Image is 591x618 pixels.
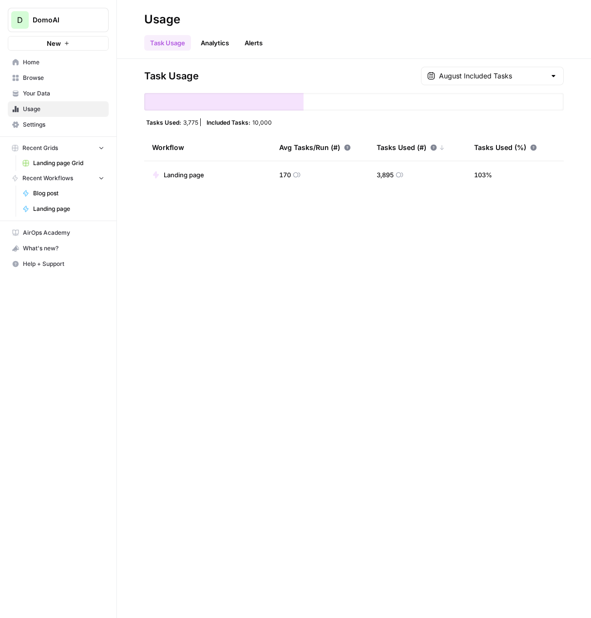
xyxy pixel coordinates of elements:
div: Tasks Used (#) [377,134,445,161]
span: Included Tasks: [207,118,250,126]
span: Tasks Used: [146,118,181,126]
span: 3,775 [183,118,198,126]
span: Landing page Grid [33,159,104,168]
span: Your Data [23,89,104,98]
div: Workflow [152,134,264,161]
span: New [47,38,61,48]
span: 3,895 [377,170,394,180]
a: Usage [8,101,109,117]
a: Blog post [18,186,109,201]
input: August Included Tasks [439,71,546,81]
span: Browse [23,74,104,82]
div: Usage [144,12,180,27]
a: Landing page [18,201,109,217]
button: Help + Support [8,256,109,272]
span: 170 [279,170,291,180]
div: What's new? [8,241,108,256]
span: 10,000 [252,118,272,126]
span: Settings [23,120,104,129]
span: D [17,14,23,26]
button: Alerts [239,35,268,51]
span: DomoAI [33,15,92,25]
a: Browse [8,70,109,86]
div: Avg Tasks/Run (#) [279,134,351,161]
button: Recent Workflows [8,171,109,186]
a: Your Data [8,86,109,101]
span: AirOps Academy [23,228,104,237]
span: Home [23,58,104,67]
span: Task Usage [144,69,199,83]
button: What's new? [8,241,109,256]
button: Recent Grids [8,141,109,155]
a: AirOps Academy [8,225,109,241]
span: Blog post [33,189,104,198]
span: Usage [23,105,104,113]
span: Help + Support [23,260,104,268]
a: Landing page Grid [18,155,109,171]
div: Tasks Used (%) [474,134,537,161]
span: Landing page [33,205,104,213]
span: 103 % [474,170,492,180]
a: Analytics [195,35,235,51]
span: Landing page [164,170,204,180]
a: Home [8,55,109,70]
span: Recent Workflows [22,174,73,183]
a: Settings [8,117,109,132]
a: Task Usage [144,35,191,51]
a: Landing page [152,170,204,180]
span: Recent Grids [22,144,58,152]
button: New [8,36,109,51]
button: Workspace: DomoAI [8,8,109,32]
